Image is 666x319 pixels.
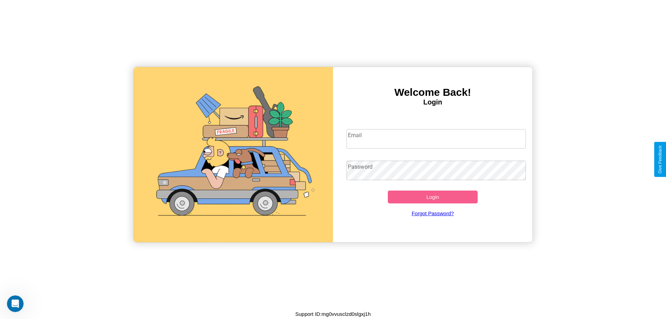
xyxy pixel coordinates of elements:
[134,67,333,242] img: gif
[343,203,523,223] a: Forgot Password?
[333,86,532,98] h3: Welcome Back!
[333,98,532,106] h4: Login
[388,191,478,203] button: Login
[7,295,24,312] iframe: Intercom live chat
[295,309,371,319] p: Support ID: mg0vvusclzd0slgxj1h
[658,145,663,174] div: Give Feedback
